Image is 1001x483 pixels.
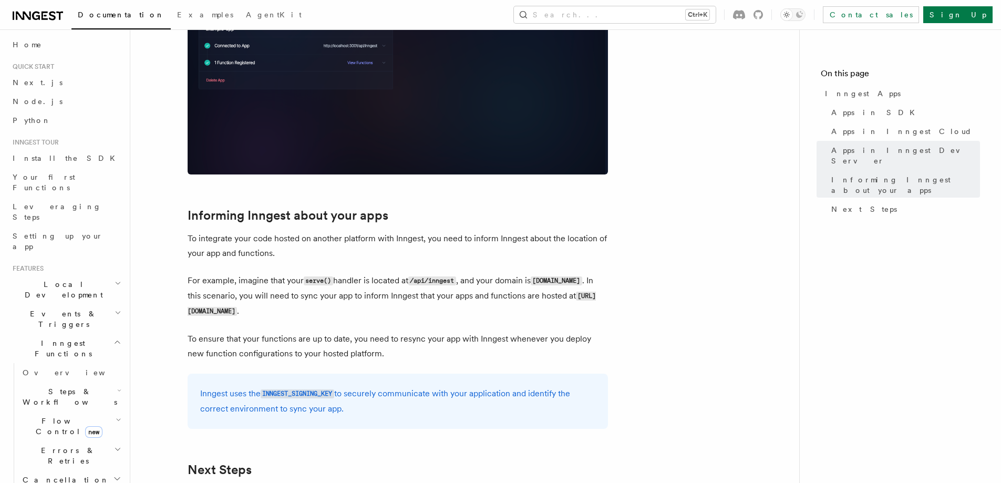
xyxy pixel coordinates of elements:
[8,63,54,71] span: Quick start
[246,11,302,19] span: AgentKit
[188,332,608,361] p: To ensure that your functions are up to date, you need to resync your app with Inngest whenever y...
[18,382,123,412] button: Steps & Workflows
[821,84,980,103] a: Inngest Apps
[686,9,709,20] kbd: Ctrl+K
[831,107,921,118] span: Apps in SDK
[18,441,123,470] button: Errors & Retries
[78,11,164,19] span: Documentation
[8,149,123,168] a: Install the SDK
[825,88,901,99] span: Inngest Apps
[8,197,123,227] a: Leveraging Steps
[531,276,582,285] code: [DOMAIN_NAME]
[13,202,101,221] span: Leveraging Steps
[8,279,115,300] span: Local Development
[780,8,806,21] button: Toggle dark mode
[240,3,308,28] a: AgentKit
[8,138,59,147] span: Inngest tour
[8,275,123,304] button: Local Development
[13,78,63,87] span: Next.js
[188,273,608,319] p: For example, imagine that your handler is located at , and your domain is . In this scenario, you...
[171,3,240,28] a: Examples
[827,170,980,200] a: Informing Inngest about your apps
[831,174,980,196] span: Informing Inngest about your apps
[18,416,116,437] span: Flow Control
[8,73,123,92] a: Next.js
[23,368,131,377] span: Overview
[188,231,608,261] p: To integrate your code hosted on another platform with Inngest, you need to inform Inngest about ...
[408,276,456,285] code: /api/inngest
[827,200,980,219] a: Next Steps
[821,67,980,84] h4: On this page
[8,35,123,54] a: Home
[8,338,113,359] span: Inngest Functions
[8,264,44,273] span: Features
[188,463,252,477] a: Next Steps
[8,334,123,363] button: Inngest Functions
[71,3,171,29] a: Documentation
[188,208,388,223] a: Informing Inngest about your apps
[18,386,117,407] span: Steps & Workflows
[8,227,123,256] a: Setting up your app
[8,168,123,197] a: Your first Functions
[8,92,123,111] a: Node.js
[18,363,123,382] a: Overview
[13,173,75,192] span: Your first Functions
[13,97,63,106] span: Node.js
[823,6,919,23] a: Contact sales
[831,204,897,214] span: Next Steps
[261,388,334,398] a: INNGEST_SIGNING_KEY
[13,232,103,251] span: Setting up your app
[8,111,123,130] a: Python
[923,6,993,23] a: Sign Up
[514,6,716,23] button: Search...Ctrl+K
[261,389,334,398] code: INNGEST_SIGNING_KEY
[304,276,333,285] code: serve()
[8,304,123,334] button: Events & Triggers
[18,412,123,441] button: Flow Controlnew
[831,145,980,166] span: Apps in Inngest Dev Server
[831,126,972,137] span: Apps in Inngest Cloud
[18,445,114,466] span: Errors & Retries
[13,154,121,162] span: Install the SDK
[200,386,595,416] p: Inngest uses the to securely communicate with your application and identify the correct environme...
[85,426,102,438] span: new
[827,122,980,141] a: Apps in Inngest Cloud
[827,141,980,170] a: Apps in Inngest Dev Server
[13,39,42,50] span: Home
[827,103,980,122] a: Apps in SDK
[8,309,115,330] span: Events & Triggers
[13,116,51,125] span: Python
[177,11,233,19] span: Examples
